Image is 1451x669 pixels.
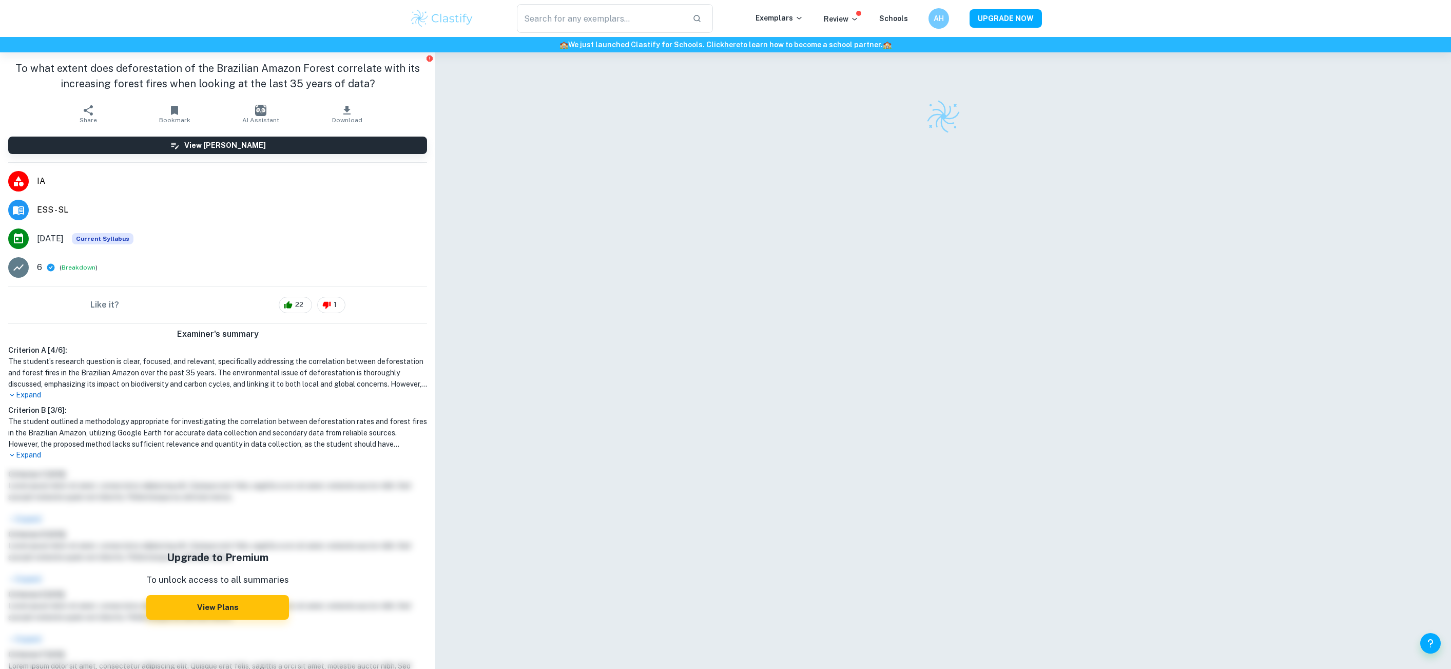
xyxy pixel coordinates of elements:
div: This exemplar is based on the current syllabus. Feel free to refer to it for inspiration/ideas wh... [72,233,133,244]
div: 1 [317,297,345,313]
span: Download [332,117,362,124]
h6: View [PERSON_NAME] [184,140,266,151]
p: Review [824,13,859,25]
h5: Upgrade to Premium [146,550,289,565]
span: 🏫 [883,41,892,49]
input: Search for any exemplars... [517,4,685,33]
span: Share [80,117,97,124]
h6: We just launched Clastify for Schools. Click to learn how to become a school partner. [2,39,1449,50]
button: AI Assistant [218,100,304,128]
img: AI Assistant [255,105,266,116]
p: Expand [8,450,427,461]
p: Expand [8,390,427,400]
button: Help and Feedback [1420,633,1441,654]
span: [DATE] [37,233,64,245]
h6: AH [933,13,944,24]
span: Current Syllabus [72,233,133,244]
button: Breakdown [62,263,95,272]
span: AI Assistant [242,117,279,124]
span: 🏫 [559,41,568,49]
span: ( ) [60,263,98,273]
span: 1 [328,300,342,310]
h6: Criterion B [ 3 / 6 ]: [8,405,427,416]
button: AH [928,8,949,29]
h6: Like it? [90,299,119,311]
h6: Examiner's summary [4,328,431,340]
p: To unlock access to all summaries [146,574,289,587]
button: Report issue [425,54,433,62]
img: Clastify logo [925,99,961,135]
a: here [724,41,740,49]
h6: Criterion A [ 4 / 6 ]: [8,345,427,356]
h1: To what extent does deforestation of the Brazilian Amazon Forest correlate with its increasing fo... [8,61,427,91]
span: 22 [289,300,309,310]
div: 22 [279,297,312,313]
button: View [PERSON_NAME] [8,137,427,154]
p: 6 [37,261,42,274]
button: Download [304,100,390,128]
h1: The student outlined a methodology appropriate for investigating the correlation between deforest... [8,416,427,450]
button: Bookmark [131,100,218,128]
img: Clastify logo [410,8,475,29]
button: Share [45,100,131,128]
span: Bookmark [159,117,190,124]
h1: The student’s research question is clear, focused, and relevant, specifically addressing the corr... [8,356,427,390]
button: View Plans [146,595,289,620]
a: Schools [879,14,908,23]
span: IA [37,175,427,187]
span: ESS - SL [37,204,427,216]
p: Exemplars [756,12,803,24]
button: UPGRADE NOW [970,9,1042,28]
